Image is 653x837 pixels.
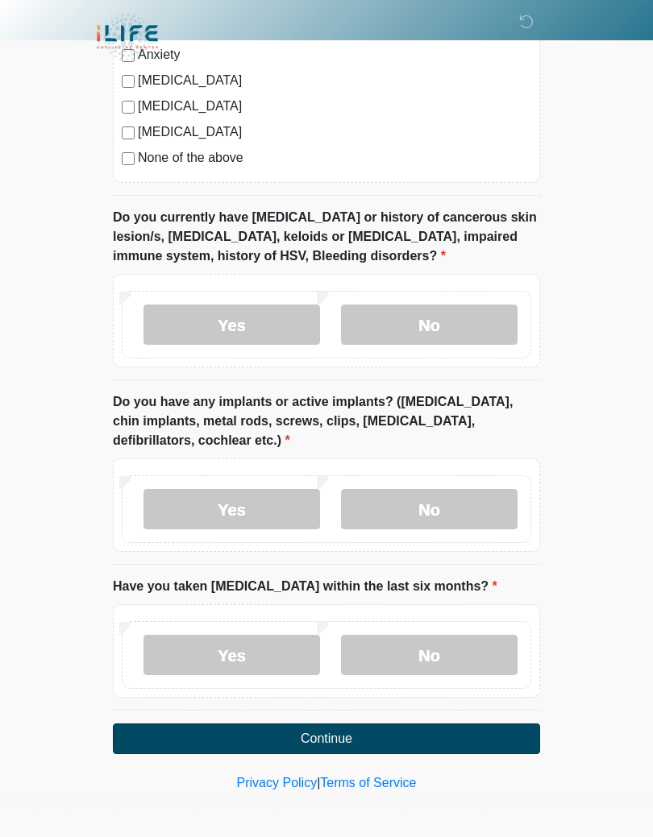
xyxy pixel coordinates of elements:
label: Do you have any implants or active implants? ([MEDICAL_DATA], chin implants, metal rods, screws, ... [113,392,540,450]
input: [MEDICAL_DATA] [122,75,135,88]
button: Continue [113,723,540,754]
label: Have you taken [MEDICAL_DATA] within the last six months? [113,577,497,596]
label: Do you currently have [MEDICAL_DATA] or history of cancerous skin lesion/s, [MEDICAL_DATA], keloi... [113,208,540,266]
label: [MEDICAL_DATA] [138,97,531,116]
a: Terms of Service [320,776,416,789]
a: Privacy Policy [237,776,318,789]
input: [MEDICAL_DATA] [122,101,135,114]
label: Yes [143,305,320,345]
label: Yes [143,489,320,529]
label: None of the above [138,148,531,168]
label: No [341,489,518,529]
label: [MEDICAL_DATA] [138,122,531,142]
label: [MEDICAL_DATA] [138,71,531,90]
input: None of the above [122,152,135,165]
img: iLIFE Anti-Aging Center Logo [97,12,158,63]
label: Yes [143,635,320,675]
a: | [317,776,320,789]
label: No [341,305,518,345]
label: No [341,635,518,675]
input: [MEDICAL_DATA] [122,126,135,139]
